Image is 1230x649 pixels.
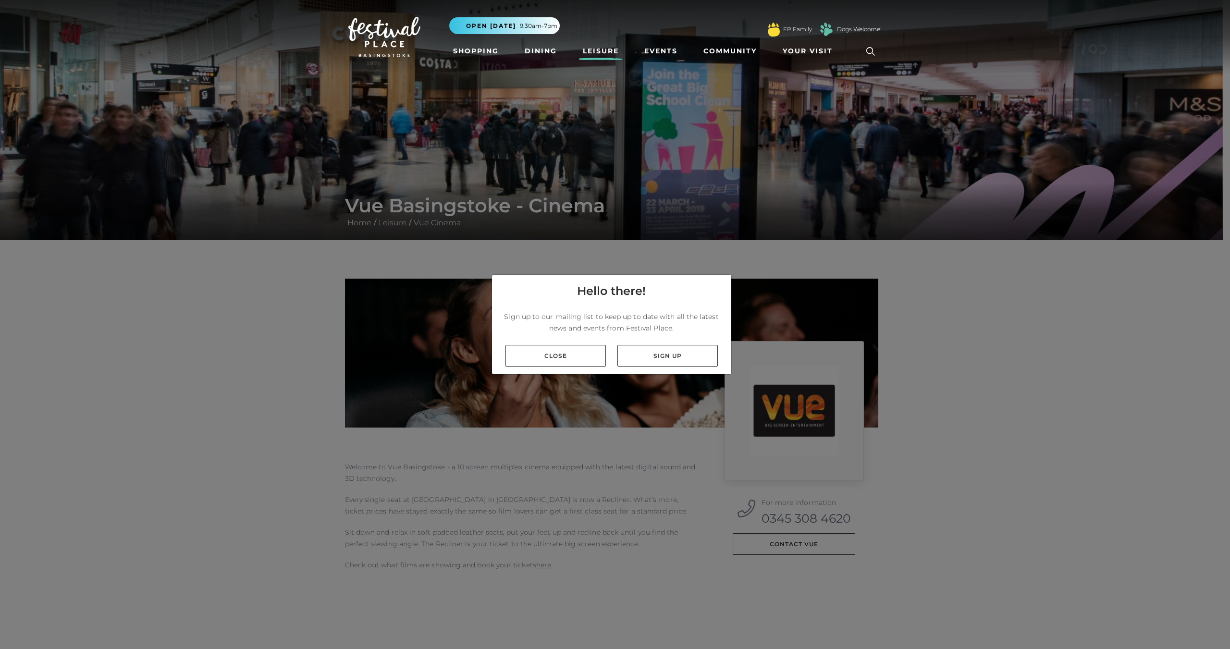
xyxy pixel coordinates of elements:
[579,42,623,60] a: Leisure
[577,282,646,300] h4: Hello there!
[449,42,503,60] a: Shopping
[700,42,761,60] a: Community
[520,22,557,30] span: 9.30am-7pm
[783,46,833,56] span: Your Visit
[521,42,561,60] a: Dining
[348,17,420,57] img: Festival Place Logo
[617,345,718,367] a: Sign up
[640,42,681,60] a: Events
[505,345,606,367] a: Close
[779,42,841,60] a: Your Visit
[500,311,724,334] p: Sign up to our mailing list to keep up to date with all the latest news and events from Festival ...
[837,25,882,34] a: Dogs Welcome!
[783,25,812,34] a: FP Family
[466,22,516,30] span: Open [DATE]
[449,17,560,34] button: Open [DATE] 9.30am-7pm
